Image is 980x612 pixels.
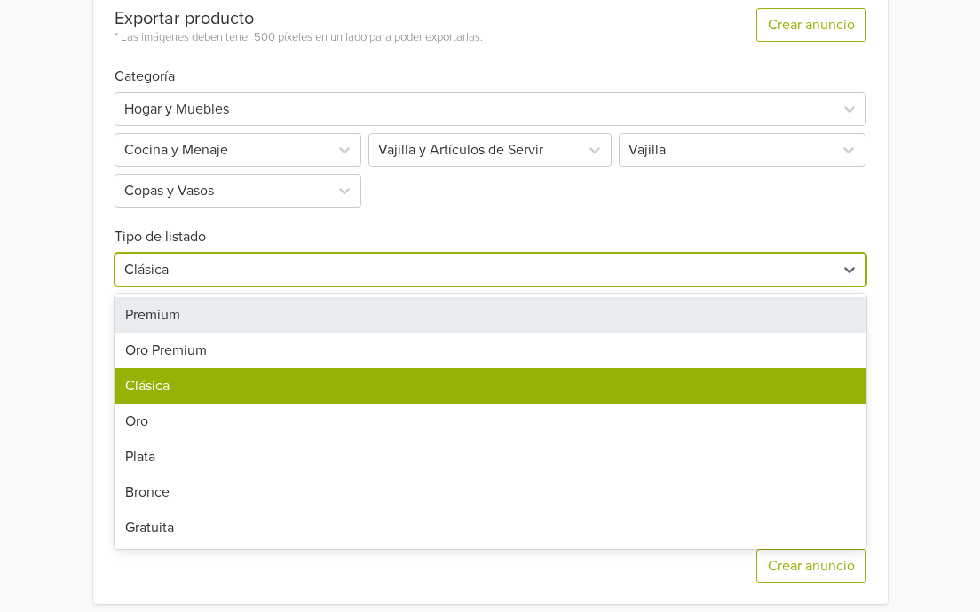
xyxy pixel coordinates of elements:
div: Oro Premium [115,333,866,368]
div: Exportar producto [115,8,483,29]
div: Premium [115,297,866,333]
button: Crear anuncio [756,549,866,583]
div: Plata [115,439,866,475]
h6: Categoría [115,47,866,85]
div: Clásica [115,368,866,404]
div: Gratuita [115,510,866,545]
button: Crear anuncio [756,8,866,42]
div: * Las imágenes deben tener 500 píxeles en un lado para poder exportarlas. [115,29,483,47]
h6: Tipo de listado [115,208,866,246]
div: Bronce [115,475,866,510]
div: Oro [115,404,866,439]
